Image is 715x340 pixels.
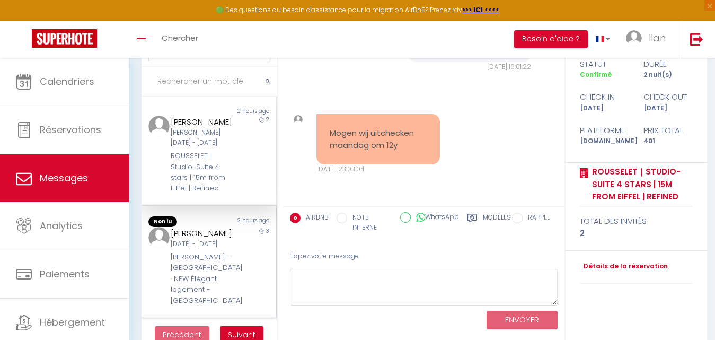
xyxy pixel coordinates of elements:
[40,75,94,88] span: Calendriers
[266,227,269,235] span: 3
[588,165,693,203] a: ROUSSELET｜Studio-Suite 4 stars | 15m from Eiffel | Refined
[487,311,558,329] button: ENVOYER
[171,227,235,240] div: [PERSON_NAME]
[290,243,558,269] div: Tapez votre message
[171,151,235,194] div: ROUSSELET｜Studio-Suite 4 stars | 15m from Eiffel | Refined
[626,30,642,46] img: ...
[462,5,499,14] a: >>> ICI <<<<
[637,91,700,103] div: check out
[411,212,459,224] label: WhatsApp
[573,124,637,137] div: Plateforme
[573,58,637,71] div: statut
[316,164,440,175] div: [DATE] 23:03:04
[40,171,88,185] span: Messages
[649,31,666,45] span: Ilan
[228,329,255,340] span: Suivant
[171,116,235,128] div: [PERSON_NAME]
[580,215,693,228] div: total des invités
[154,21,206,58] a: Chercher
[347,213,392,233] label: NOTE INTERNE
[171,128,235,148] div: [PERSON_NAME][DATE] - [DATE]
[148,227,170,248] img: ...
[209,216,276,227] div: 2 hours ago
[162,32,198,43] span: Chercher
[32,29,97,48] img: Super Booking
[40,316,105,329] span: Hébergement
[301,213,329,224] label: AIRBNB
[580,227,693,240] div: 2
[580,261,668,272] a: Détails de la réservation
[40,123,101,136] span: Réservations
[573,136,637,146] div: [DOMAIN_NAME]
[637,70,700,80] div: 2 nuit(s)
[580,70,612,79] span: Confirmé
[637,136,700,146] div: 401
[637,58,700,71] div: durée
[171,239,235,249] div: [DATE] - [DATE]
[163,329,201,340] span: Précédent
[148,216,177,227] span: Non lu
[171,252,235,306] div: [PERSON_NAME] - [GEOGRAPHIC_DATA] · NEW Élégant logement - [GEOGRAPHIC_DATA]
[266,116,269,124] span: 2
[573,103,637,114] div: [DATE]
[523,213,550,224] label: RAPPEL
[40,267,90,281] span: Paiements
[637,103,700,114] div: [DATE]
[573,91,637,103] div: check in
[637,124,700,137] div: Prix total
[408,62,532,72] div: [DATE] 16:01:22
[148,116,170,137] img: ...
[142,67,277,97] input: Rechercher un mot clé
[690,32,703,46] img: logout
[514,30,588,48] button: Besoin d'aide ?
[330,127,427,151] pre: Mogen wij uitchecken maandag om 12y
[40,219,83,232] span: Analytics
[483,213,511,234] label: Modèles
[209,107,276,116] div: 2 hours ago
[618,21,679,58] a: ... Ilan
[294,115,303,124] img: ...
